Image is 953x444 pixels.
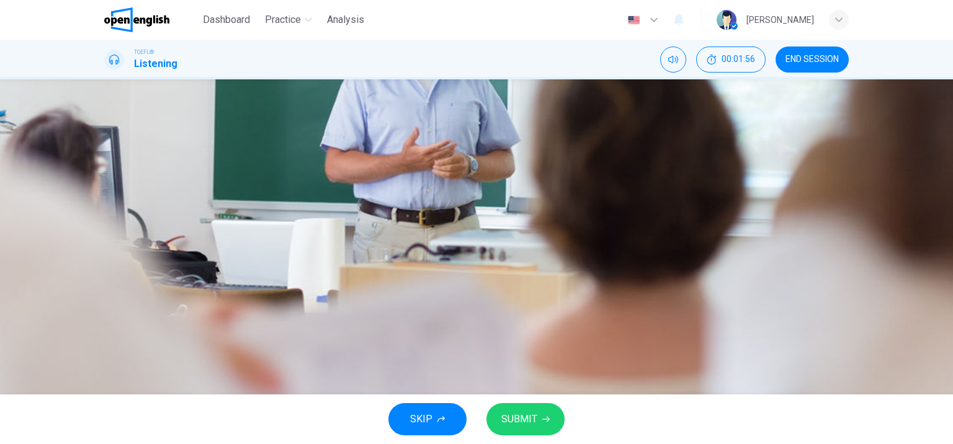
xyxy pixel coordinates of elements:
img: en [626,16,642,25]
span: 00:01:56 [722,55,755,64]
span: Dashboard [203,12,250,27]
button: Practice [260,9,317,31]
button: SKIP [388,403,467,435]
span: Practice [265,12,301,27]
button: SUBMIT [486,403,565,435]
button: Analysis [322,9,369,31]
span: TOEFL® [134,48,154,56]
span: END SESSION [785,55,839,64]
img: Profile picture [717,10,736,30]
span: SKIP [410,411,432,428]
img: OpenEnglish logo [104,7,169,32]
button: Dashboard [198,9,255,31]
span: Analysis [327,12,364,27]
span: SUBMIT [501,411,537,428]
button: END SESSION [776,47,849,73]
div: Hide [696,47,766,73]
a: OpenEnglish logo [104,7,198,32]
button: 00:01:56 [696,47,766,73]
div: Mute [660,47,686,73]
h1: Listening [134,56,177,71]
div: [PERSON_NAME] [746,12,814,27]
